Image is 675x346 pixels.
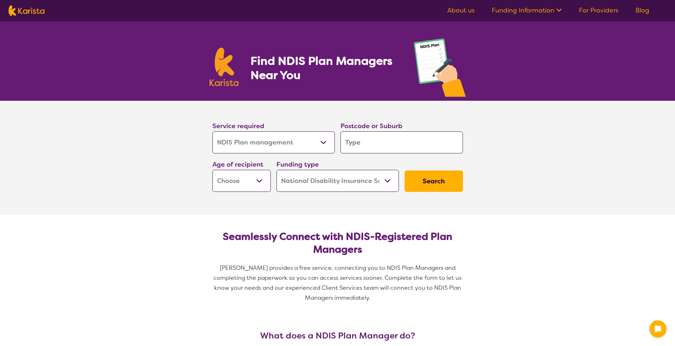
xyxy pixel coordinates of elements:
img: Karista logo [210,48,239,86]
a: For Providers [579,6,618,15]
img: Karista logo [9,5,44,16]
label: Service required [212,122,264,130]
a: Funding Information [492,6,562,15]
label: Age of recipient [212,160,263,169]
input: Type [341,131,463,153]
h3: What does a NDIS Plan Manager do? [210,331,466,341]
h2: Seamlessly Connect with NDIS-Registered Plan Managers [218,230,457,256]
a: Blog [636,6,649,15]
button: Search [405,171,463,192]
label: Funding type [276,160,319,169]
h1: Find NDIS Plan Managers Near You [251,54,399,82]
label: Postcode or Suburb [341,122,402,130]
img: plan-management [414,38,466,101]
span: [PERSON_NAME] provides a free service, connecting you to NDIS Plan Managers and completing the pa... [213,264,463,302]
a: About us [447,6,475,15]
